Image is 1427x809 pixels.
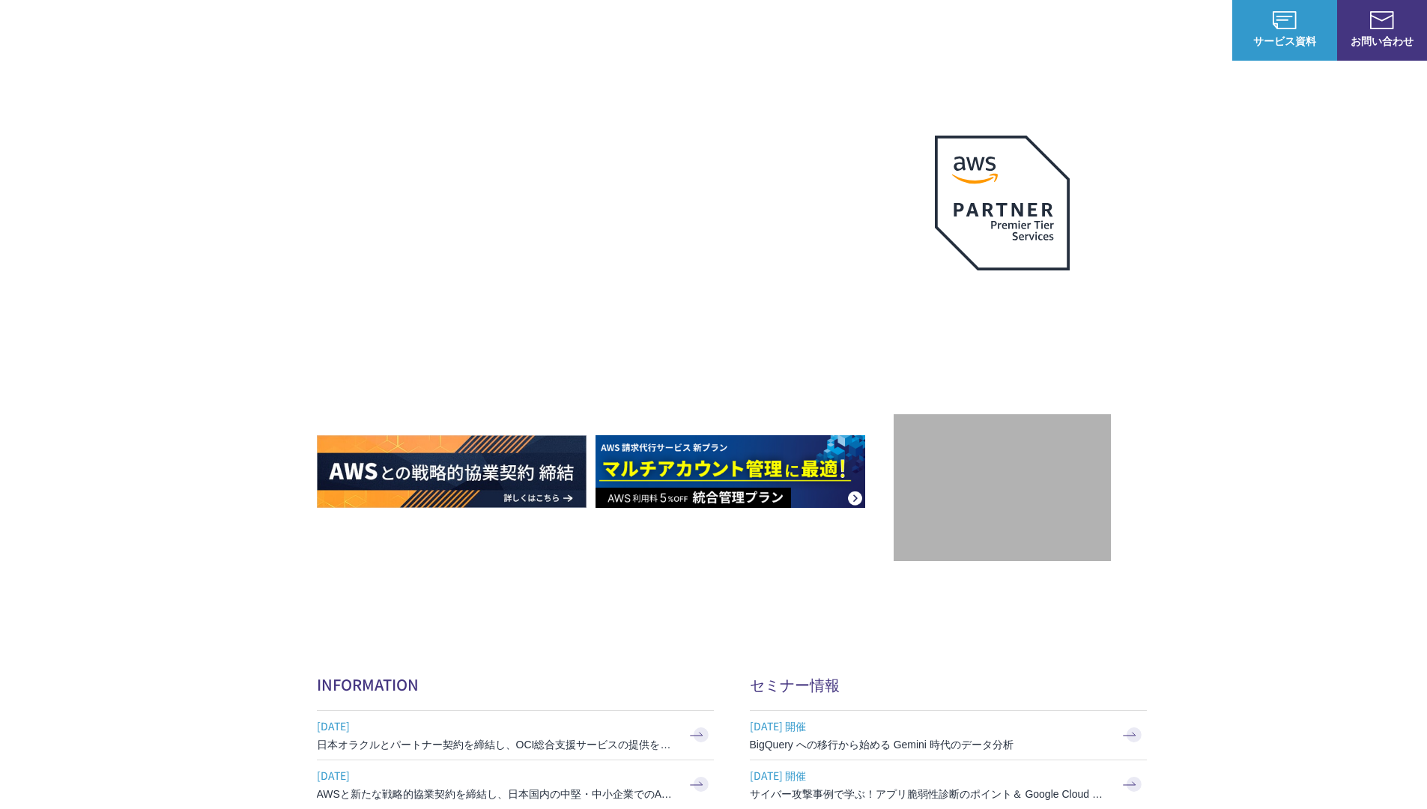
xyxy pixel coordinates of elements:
[317,166,894,231] p: AWSの導入からコスト削減、 構成・運用の最適化からデータ活用まで 規模や業種業態を問わない マネージドサービスで
[1370,11,1394,29] img: お問い合わせ
[750,737,1109,752] h3: BigQuery への移行から始める Gemini 時代のデータ分析
[924,437,1081,546] img: 契約件数
[1273,11,1297,29] img: AWS総合支援サービス C-Chorus サービス資料
[750,715,1109,737] span: [DATE] 開催
[317,673,714,695] h2: INFORMATION
[917,288,1088,346] p: 最上位プレミアティア サービスパートナー
[714,22,750,38] p: 強み
[750,787,1109,802] h3: サイバー攻撃事例で学ぶ！アプリ脆弱性診断のポイント＆ Google Cloud セキュリティ対策
[317,246,894,390] h1: AWS ジャーニーの 成功を実現
[750,760,1147,809] a: [DATE] 開催 サイバー攻撃事例で学ぶ！アプリ脆弱性診断のポイント＆ Google Cloud セキュリティ対策
[1337,33,1427,49] span: お問い合わせ
[867,22,987,38] p: 業種別ソリューション
[780,22,837,38] p: サービス
[750,764,1109,787] span: [DATE] 開催
[1017,22,1058,38] a: 導入事例
[172,14,281,46] span: NHN テコラス AWS総合支援サービス
[317,737,676,752] h3: 日本オラクルとパートナー契約を締結し、OCI総合支援サービスの提供を開始
[317,760,714,809] a: [DATE] AWSと新たな戦略的協業契約を締結し、日本国内の中堅・中小企業でのAWS活用を加速
[317,711,714,760] a: [DATE] 日本オラクルとパートナー契約を締結し、OCI総合支援サービスの提供を開始
[750,711,1147,760] a: [DATE] 開催 BigQuery への移行から始める Gemini 時代のデータ分析
[985,288,1019,310] em: AWS
[1175,22,1217,38] a: ログイン
[596,435,865,508] img: AWS請求代行サービス 統合管理プラン
[317,764,676,787] span: [DATE]
[317,715,676,737] span: [DATE]
[317,787,676,802] h3: AWSと新たな戦略的協業契約を締結し、日本国内の中堅・中小企業でのAWS活用を加速
[317,435,587,508] img: AWSとの戦略的協業契約 締結
[750,673,1147,695] h2: セミナー情報
[1088,22,1145,38] p: ナレッジ
[1232,33,1337,49] span: サービス資料
[935,136,1070,270] img: AWSプレミアティアサービスパートナー
[22,12,281,48] a: AWS総合支援サービス C-Chorus NHN テコラスAWS総合支援サービス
